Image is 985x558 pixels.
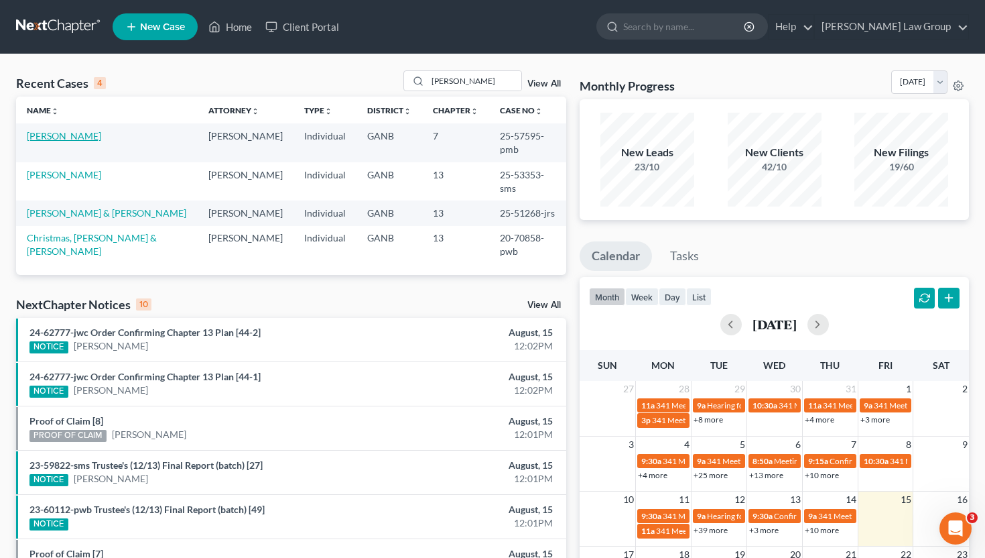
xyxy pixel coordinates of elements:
[598,359,617,371] span: Sun
[29,430,107,442] div: PROOF OF CLAIM
[818,511,939,521] span: 341 Meeting for [PERSON_NAME]
[29,371,261,382] a: 24-62777-jwc Order Confirming Chapter 13 Plan [44-1]
[293,226,356,264] td: Individual
[387,326,553,339] div: August, 15
[663,456,783,466] span: 341 Meeting for [PERSON_NAME]
[905,437,913,453] span: 8
[659,288,686,306] button: day
[136,298,151,311] div: 10
[789,492,802,508] span: 13
[422,123,489,162] td: 7
[627,437,635,453] span: 3
[29,341,68,353] div: NOTICE
[710,359,728,371] span: Tue
[208,105,259,115] a: Attorneyunfold_more
[387,516,553,530] div: 12:01PM
[844,381,858,397] span: 31
[489,201,566,225] td: 25-51268-jrs
[29,474,68,486] div: NOTICE
[677,492,691,508] span: 11
[956,492,969,508] span: 16
[864,400,872,410] span: 9a
[805,525,839,535] a: +10 more
[259,15,346,39] a: Client Portal
[652,415,844,425] span: 341 Meeting for [PERSON_NAME] & [PERSON_NAME]
[707,400,811,410] span: Hearing for [PERSON_NAME]
[422,201,489,225] td: 13
[854,145,948,160] div: New Filings
[815,15,968,39] a: [PERSON_NAME] Law Group
[580,78,675,94] h3: Monthly Progress
[733,492,746,508] span: 12
[324,107,332,115] i: unfold_more
[933,359,949,371] span: Sat
[293,201,356,225] td: Individual
[961,381,969,397] span: 2
[74,339,148,353] a: [PERSON_NAME]
[694,470,728,480] a: +25 more
[789,381,802,397] span: 30
[752,456,773,466] span: 8:50a
[864,456,889,466] span: 10:30a
[808,456,828,466] span: 9:15a
[805,470,839,480] a: +10 more
[198,226,293,264] td: [PERSON_NAME]
[697,400,706,410] span: 9a
[293,123,356,162] td: Individual
[27,130,101,142] a: [PERSON_NAME]
[428,71,521,91] input: Search by name...
[293,162,356,201] td: Individual
[707,511,905,521] span: Hearing for [PERSON_NAME]-Black & [PERSON_NAME]
[356,201,422,225] td: GANB
[29,415,103,427] a: Proof of Claim [8]
[367,105,411,115] a: Districtunfold_more
[769,15,813,39] a: Help
[356,123,422,162] td: GANB
[29,504,265,515] a: 23-60112-pwb Trustee's (12/13) Final Report (batch) [49]
[202,15,259,39] a: Home
[580,241,652,271] a: Calendar
[387,503,553,516] div: August, 15
[94,77,106,89] div: 4
[387,428,553,441] div: 12:01PM
[387,472,553,486] div: 12:01PM
[29,518,68,531] div: NOTICE
[387,459,553,472] div: August, 15
[752,400,777,410] span: 10:30a
[489,226,566,264] td: 20-70858-pwb
[677,381,691,397] span: 28
[656,400,777,410] span: 341 Meeting for [PERSON_NAME]
[27,169,101,180] a: [PERSON_NAME]
[387,370,553,384] div: August, 15
[422,162,489,201] td: 13
[623,14,746,39] input: Search by name...
[860,414,890,425] a: +3 more
[738,437,746,453] span: 5
[422,226,489,264] td: 13
[641,456,661,466] span: 9:30a
[686,288,712,306] button: list
[694,525,728,535] a: +39 more
[29,386,68,398] div: NOTICE
[356,226,422,264] td: GANB
[29,459,263,471] a: 23-59822-sms Trustee's (12/13) Final Report (batch) [27]
[763,359,785,371] span: Wed
[198,201,293,225] td: [PERSON_NAME]
[733,381,746,397] span: 29
[808,511,817,521] span: 9a
[641,526,655,536] span: 11a
[251,107,259,115] i: unfold_more
[198,162,293,201] td: [PERSON_NAME]
[805,414,834,425] a: +4 more
[844,492,858,508] span: 14
[16,296,151,313] div: NextChapter Notices
[625,288,659,306] button: week
[387,414,553,428] div: August, 15
[527,300,561,310] a: View All
[638,470,667,480] a: +4 more
[694,414,723,425] a: +8 more
[749,470,783,480] a: +13 more
[658,241,711,271] a: Tasks
[641,400,655,410] span: 11a
[622,492,635,508] span: 10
